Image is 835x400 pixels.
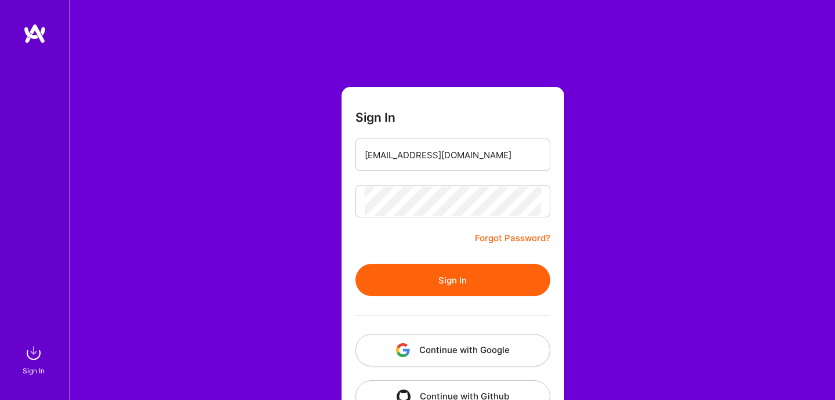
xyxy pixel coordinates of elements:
[396,343,410,357] img: icon
[24,341,45,377] a: sign inSign In
[22,341,45,365] img: sign in
[475,231,550,245] a: Forgot Password?
[365,140,541,170] input: Email...
[23,23,46,44] img: logo
[355,264,550,296] button: Sign In
[355,334,550,366] button: Continue with Google
[355,110,395,125] h3: Sign In
[23,365,45,377] div: Sign In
